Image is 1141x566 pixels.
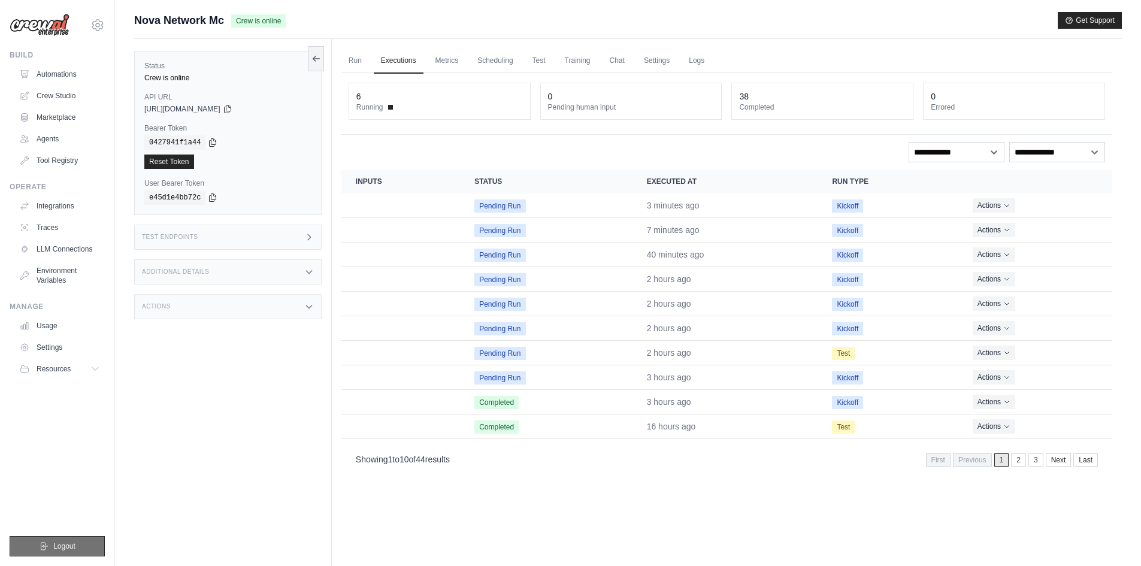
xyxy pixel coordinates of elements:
[682,49,712,74] a: Logs
[832,347,855,360] span: Test
[632,170,818,193] th: Executed at
[231,14,286,28] span: Crew is online
[973,419,1015,434] button: Actions for execution
[474,199,525,213] span: Pending Run
[973,395,1015,409] button: Actions for execution
[931,90,936,102] div: 0
[144,135,205,150] code: 0427941f1a44
[37,364,71,374] span: Resources
[647,299,691,308] time: September 1, 2025 at 10:17 CEST
[474,224,525,237] span: Pending Run
[832,322,863,335] span: Kickoff
[14,316,105,335] a: Usage
[14,151,105,170] a: Tool Registry
[356,90,361,102] div: 6
[142,234,198,241] h3: Test Endpoints
[739,102,906,112] dt: Completed
[14,218,105,237] a: Traces
[973,247,1015,262] button: Actions for execution
[931,102,1097,112] dt: Errored
[14,261,105,290] a: Environment Variables
[832,249,863,262] span: Kickoff
[474,322,525,335] span: Pending Run
[603,49,632,74] a: Chat
[142,268,209,276] h3: Additional Details
[14,108,105,127] a: Marketplace
[144,155,194,169] a: Reset Token
[525,49,553,74] a: Test
[926,453,1098,467] nav: Pagination
[474,273,525,286] span: Pending Run
[994,453,1009,467] span: 1
[14,240,105,259] a: LLM Connections
[973,296,1015,311] button: Actions for execution
[647,323,691,333] time: September 1, 2025 at 10:15 CEST
[832,420,855,434] span: Test
[142,303,171,310] h3: Actions
[1028,453,1043,467] a: 3
[14,129,105,149] a: Agents
[647,397,691,407] time: September 1, 2025 at 09:47 CEST
[428,49,466,74] a: Metrics
[144,61,311,71] label: Status
[832,273,863,286] span: Kickoff
[474,396,519,409] span: Completed
[474,249,525,262] span: Pending Run
[10,14,69,37] img: Logo
[926,453,951,467] span: First
[832,298,863,311] span: Kickoff
[144,123,311,133] label: Bearer Token
[356,102,383,112] span: Running
[144,92,311,102] label: API URL
[144,73,311,83] div: Crew is online
[647,274,691,284] time: September 1, 2025 at 10:53 CEST
[558,49,598,74] a: Training
[474,347,525,360] span: Pending Run
[1046,453,1072,467] a: Next
[388,455,393,464] span: 1
[341,49,369,74] a: Run
[832,224,863,237] span: Kickoff
[832,371,863,385] span: Kickoff
[832,199,863,213] span: Kickoff
[647,250,704,259] time: September 1, 2025 at 12:00 CEST
[647,201,700,210] time: September 1, 2025 at 12:37 CEST
[647,225,700,235] time: September 1, 2025 at 12:32 CEST
[973,198,1015,213] button: Actions for execution
[647,422,696,431] time: August 31, 2025 at 20:23 CEST
[973,346,1015,360] button: Actions for execution
[1058,12,1122,29] button: Get Support
[10,302,105,311] div: Manage
[953,453,992,467] span: Previous
[973,223,1015,237] button: Actions for execution
[374,49,423,74] a: Executions
[10,182,105,192] div: Operate
[548,102,715,112] dt: Pending human input
[10,50,105,60] div: Build
[53,541,75,551] span: Logout
[973,321,1015,335] button: Actions for execution
[14,65,105,84] a: Automations
[399,455,409,464] span: 10
[647,348,691,358] time: September 1, 2025 at 10:13 CEST
[460,170,632,193] th: Status
[356,453,450,465] p: Showing to of results
[144,104,220,114] span: [URL][DOMAIN_NAME]
[470,49,520,74] a: Scheduling
[14,86,105,105] a: Crew Studio
[14,196,105,216] a: Integrations
[474,420,519,434] span: Completed
[548,90,553,102] div: 0
[818,170,958,193] th: Run Type
[14,359,105,379] button: Resources
[1011,453,1026,467] a: 2
[416,455,425,464] span: 44
[739,90,749,102] div: 38
[647,373,691,382] time: September 1, 2025 at 09:53 CEST
[341,444,1112,474] nav: Pagination
[832,396,863,409] span: Kickoff
[1081,509,1141,566] div: Widget chat
[973,370,1015,385] button: Actions for execution
[134,12,224,29] span: Nova Network Mc
[637,49,677,74] a: Settings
